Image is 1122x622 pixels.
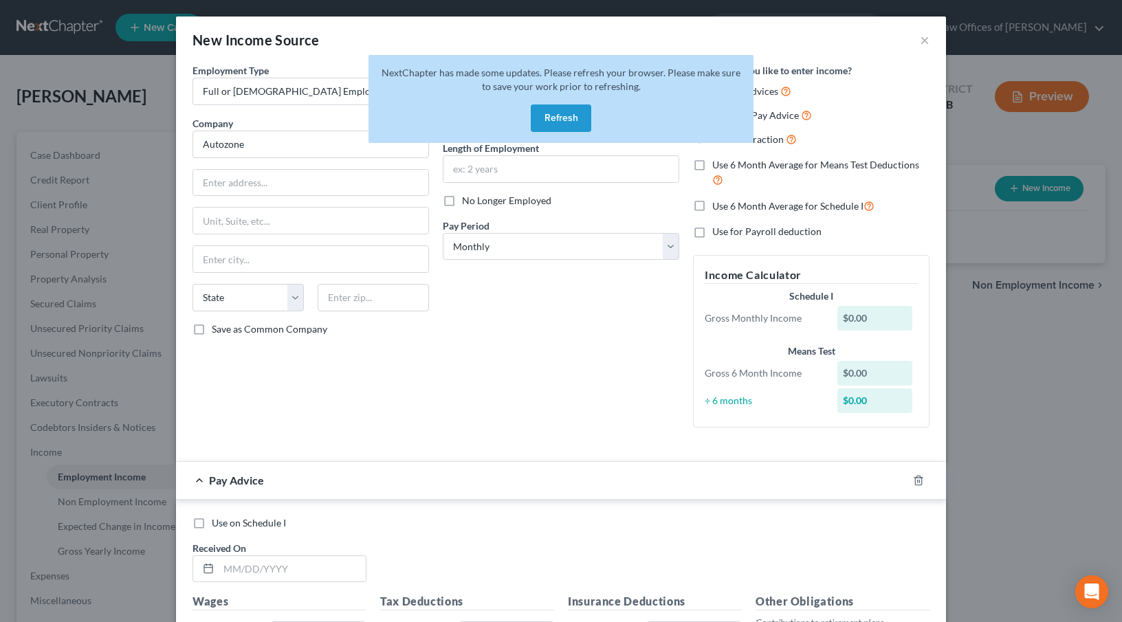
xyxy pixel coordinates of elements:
[837,388,913,413] div: $0.00
[212,323,327,335] span: Save as Common Company
[712,200,863,212] span: Use 6 Month Average for Schedule I
[192,65,269,76] span: Employment Type
[531,104,591,132] button: Refresh
[712,159,919,170] span: Use 6 Month Average for Means Test Deductions
[705,267,918,284] h5: Income Calculator
[382,67,740,92] span: NextChapter has made some updates. Please refresh your browser. Please make sure to save your wor...
[705,289,918,303] div: Schedule I
[443,220,489,232] span: Pay Period
[380,593,554,610] h5: Tax Deductions
[209,474,264,487] span: Pay Advice
[698,394,830,408] div: ÷ 6 months
[192,131,429,158] input: Search company by name...
[837,361,913,386] div: $0.00
[568,593,742,610] h5: Insurance Deductions
[712,109,799,121] span: Just One Pay Advice
[756,593,929,610] h5: Other Obligations
[192,118,233,129] span: Company
[693,63,852,78] label: How would you like to enter income?
[698,311,830,325] div: Gross Monthly Income
[318,284,429,311] input: Enter zip...
[193,208,428,234] input: Unit, Suite, etc...
[920,32,929,48] button: ×
[712,225,822,237] span: Use for Payroll deduction
[212,517,286,529] span: Use on Schedule I
[698,366,830,380] div: Gross 6 Month Income
[443,156,679,182] input: ex: 2 years
[1075,575,1108,608] div: Open Intercom Messenger
[193,170,428,196] input: Enter address...
[192,593,366,610] h5: Wages
[705,344,918,358] div: Means Test
[193,246,428,272] input: Enter city...
[219,556,366,582] input: MM/DD/YYYY
[192,542,246,554] span: Received On
[837,306,913,331] div: $0.00
[192,30,320,49] div: New Income Source
[462,195,551,206] span: No Longer Employed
